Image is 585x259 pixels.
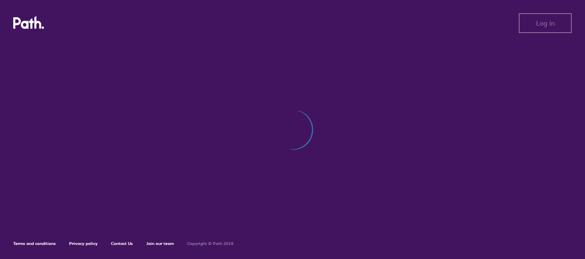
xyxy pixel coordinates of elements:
[69,241,98,246] a: Privacy policy
[187,241,234,246] h6: Copyright © Path 2018
[146,241,174,246] a: Join our team
[13,241,56,246] a: Terms and conditions
[519,13,572,33] button: Log in
[536,19,555,27] span: Log in
[111,241,133,246] a: Contact Us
